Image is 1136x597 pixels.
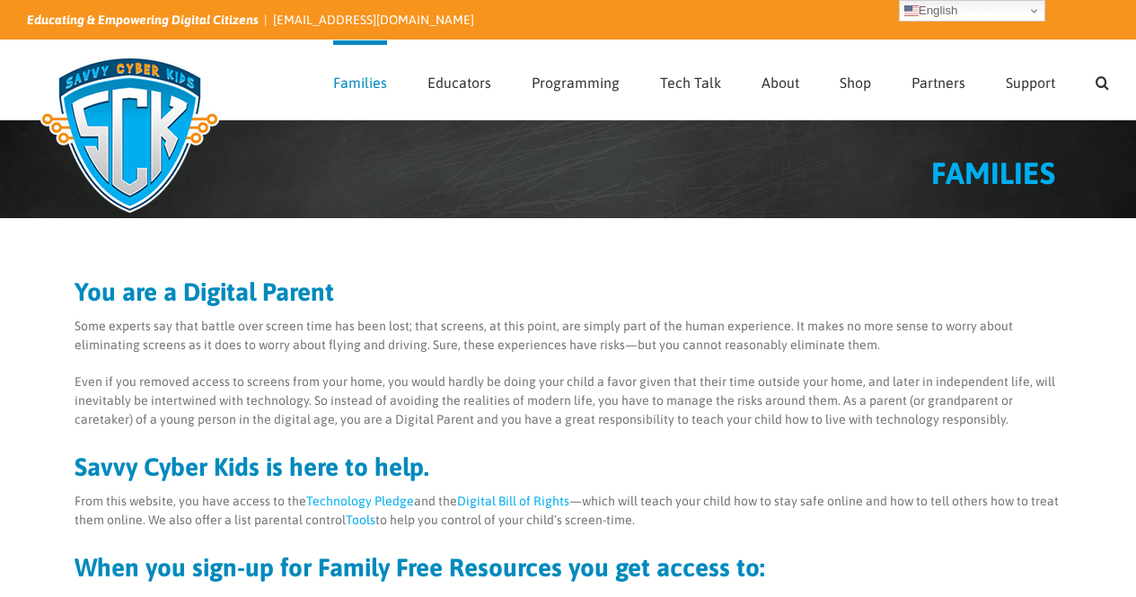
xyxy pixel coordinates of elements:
a: Tech Talk [660,40,721,119]
p: Even if you removed access to screens from your home, you would hardly be doing your child a favo... [75,373,1062,429]
a: Families [333,40,387,119]
img: Savvy Cyber Kids Logo [27,45,233,224]
a: Partners [911,40,965,119]
span: FAMILIES [931,155,1055,190]
p: From this website, you have access to the and the —which will teach your child how to stay safe o... [75,492,1062,530]
img: en [904,4,919,18]
a: Support [1006,40,1055,119]
span: About [762,75,799,90]
a: Educators [427,40,491,119]
span: Tech Talk [660,75,721,90]
a: Shop [840,40,871,119]
span: Programming [532,75,620,90]
span: Families [333,75,387,90]
a: Programming [532,40,620,119]
a: Tools [346,513,375,527]
p: Some experts say that battle over screen time has been lost; that screens, at this point, are sim... [75,317,1062,355]
span: Shop [840,75,871,90]
nav: Main Menu [333,40,1109,119]
h2: You are a Digital Parent [75,279,1062,304]
a: [EMAIL_ADDRESS][DOMAIN_NAME] [273,13,474,27]
a: Search [1096,40,1109,119]
span: Partners [911,75,965,90]
a: Technology Pledge [306,494,414,508]
a: About [762,40,799,119]
h2: Savvy Cyber Kids is here to help. [75,454,1062,479]
a: Digital Bill of Rights [457,494,569,508]
strong: When you sign-up for Family Free Resources you get access to: [75,553,765,582]
span: Educators [427,75,491,90]
span: Support [1006,75,1055,90]
i: Educating & Empowering Digital Citizens [27,13,259,27]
